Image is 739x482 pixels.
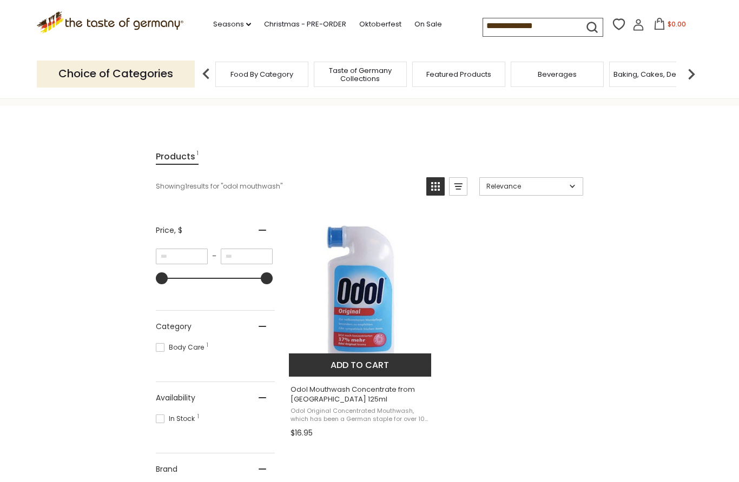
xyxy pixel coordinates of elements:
[289,353,431,377] button: Add to cart
[291,385,431,404] span: Odol Mouthwash Concentrate from [GEOGRAPHIC_DATA] 125ml
[156,414,198,424] span: In Stock
[213,18,251,30] a: Seasons
[486,182,566,191] span: Relevance
[174,225,182,236] span: , $
[156,225,182,236] span: Price
[195,63,217,85] img: previous arrow
[289,215,432,441] a: Odol Mouthwash Concentrate from Germany 125ml
[668,19,686,29] span: $0.00
[37,61,195,87] p: Choice of Categories
[359,18,401,30] a: Oktoberfest
[156,464,177,475] span: Brand
[613,70,697,78] a: Baking, Cakes, Desserts
[156,149,199,165] a: View Products Tab
[449,177,467,196] a: View list mode
[291,427,313,439] span: $16.95
[197,414,199,419] span: 1
[291,407,431,424] span: Odol Original Concentrated Mouthwash, which has been a German staple for over 100 years, is inten...
[646,18,692,34] button: $0.00
[185,182,187,191] b: 1
[479,177,583,196] a: Sort options
[317,66,404,83] a: Taste of Germany Collections
[538,70,577,78] a: Beverages
[426,177,445,196] a: View grid mode
[426,70,491,78] a: Featured Products
[289,224,432,367] img: Odol Mouthwash Concentrate from Germany 125ml
[681,63,702,85] img: next arrow
[156,392,195,404] span: Availability
[196,149,199,164] span: 1
[156,177,418,196] div: Showing results for " "
[156,321,192,332] span: Category
[264,18,346,30] a: Christmas - PRE-ORDER
[208,251,221,261] span: –
[414,18,442,30] a: On Sale
[230,70,293,78] a: Food By Category
[156,249,208,264] input: Minimum value
[207,343,208,348] span: 1
[156,343,207,352] span: Body Care
[221,249,273,264] input: Maximum value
